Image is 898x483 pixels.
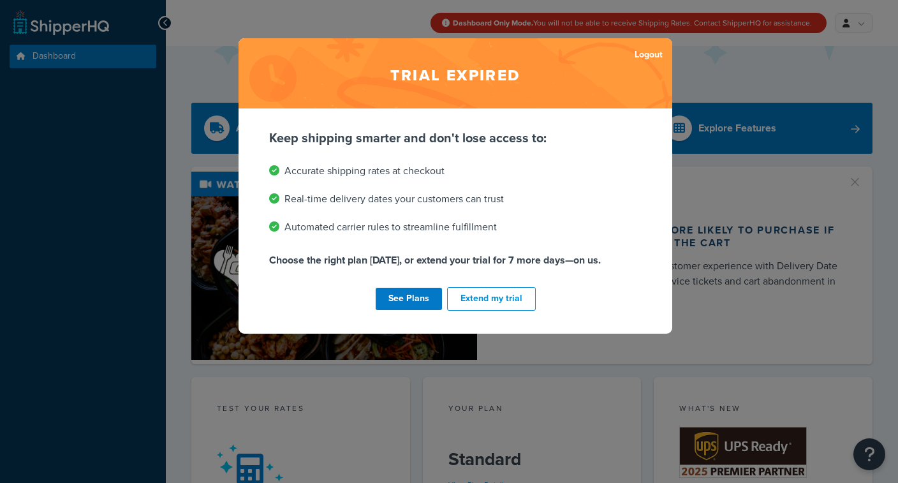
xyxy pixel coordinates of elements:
[269,162,642,180] li: Accurate shipping rates at checkout
[635,46,663,64] a: Logout
[239,38,672,108] h2: Trial expired
[269,129,642,147] p: Keep shipping smarter and don't lose access to:
[269,251,642,269] p: Choose the right plan [DATE], or extend your trial for 7 more days—on us.
[447,287,536,311] button: Extend my trial
[269,218,642,236] li: Automated carrier rules to streamline fulfillment
[376,288,442,310] a: See Plans
[269,190,642,208] li: Real-time delivery dates your customers can trust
